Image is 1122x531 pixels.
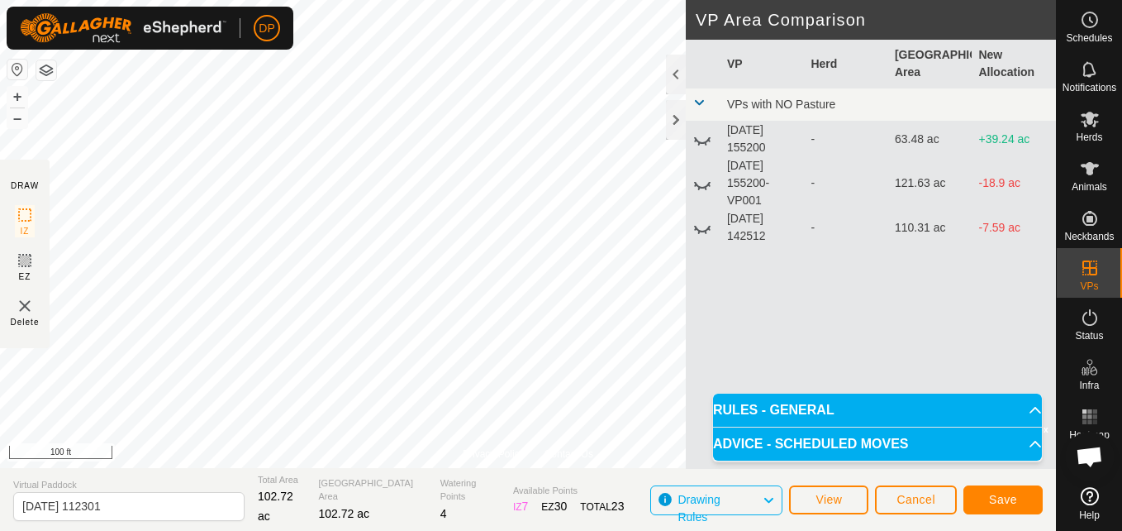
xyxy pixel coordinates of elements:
span: View [815,493,842,506]
div: - [811,131,882,148]
span: VPs with NO Pasture [727,98,836,111]
span: 23 [611,500,625,513]
span: ADVICE - SCHEDULED MOVES [713,438,908,451]
span: VPs [1080,281,1098,291]
img: VP [15,296,35,316]
div: IZ [513,498,528,515]
h2: VP Area Comparison [696,10,1056,30]
span: Animals [1072,182,1107,192]
span: Save [989,493,1017,506]
a: Contact Us [544,447,593,462]
div: Open chat [1065,432,1115,481]
span: DP [259,20,274,37]
span: IZ [21,225,30,237]
span: Notifications [1063,83,1116,93]
span: Heatmap [1069,430,1110,440]
span: 102.72 ac [258,490,293,523]
td: 121.63 ac [888,157,972,210]
td: [DATE] 155200 [720,122,805,157]
td: 63.48 ac [888,122,972,157]
td: 110.31 ac [888,210,972,246]
span: Virtual Paddock [13,478,245,492]
div: - [811,175,882,192]
button: Reset Map [7,60,27,79]
button: Save [963,486,1043,514]
button: View [789,486,868,514]
a: Help [1057,481,1122,527]
button: – [7,108,27,128]
th: New Allocation [972,40,1056,88]
span: Delete [11,316,40,328]
td: +39.24 ac [972,122,1056,157]
button: Cancel [875,486,957,514]
span: EZ [19,270,31,283]
span: Cancel [896,493,935,506]
p-accordion-header: ADVICE - SCHEDULED MOVES [713,428,1042,461]
p-accordion-header: RULES - GENERAL [713,394,1042,427]
a: Privacy Policy [463,447,525,462]
span: Status [1075,331,1103,341]
button: + [7,87,27,107]
td: [DATE] 155200-VP001 [720,157,805,210]
th: Herd [804,40,888,88]
td: -18.9 ac [972,157,1056,210]
span: Herds [1076,132,1102,142]
div: DRAW [11,179,39,192]
div: - [811,219,882,237]
span: [GEOGRAPHIC_DATA] Area [319,476,427,504]
td: [DATE] 142512 [720,210,805,246]
th: VP [720,40,805,88]
span: 30 [554,500,568,513]
div: TOTAL [580,498,624,515]
div: EZ [541,498,567,515]
button: Map Layers [36,60,56,80]
span: Watering Points [440,476,500,504]
span: Neckbands [1064,232,1114,242]
img: Gallagher Logo [20,13,226,43]
span: 7 [522,500,529,513]
span: Help [1079,510,1100,520]
td: -7.59 ac [972,210,1056,246]
span: RULES - GENERAL [713,404,834,417]
span: Schedules [1066,33,1112,43]
span: Infra [1079,380,1099,390]
span: 102.72 ac [319,507,370,520]
span: Available Points [513,484,625,498]
th: [GEOGRAPHIC_DATA] Area [888,40,972,88]
span: Total Area [258,473,306,487]
span: Drawing Rules [677,493,720,524]
span: 4 [440,507,447,520]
